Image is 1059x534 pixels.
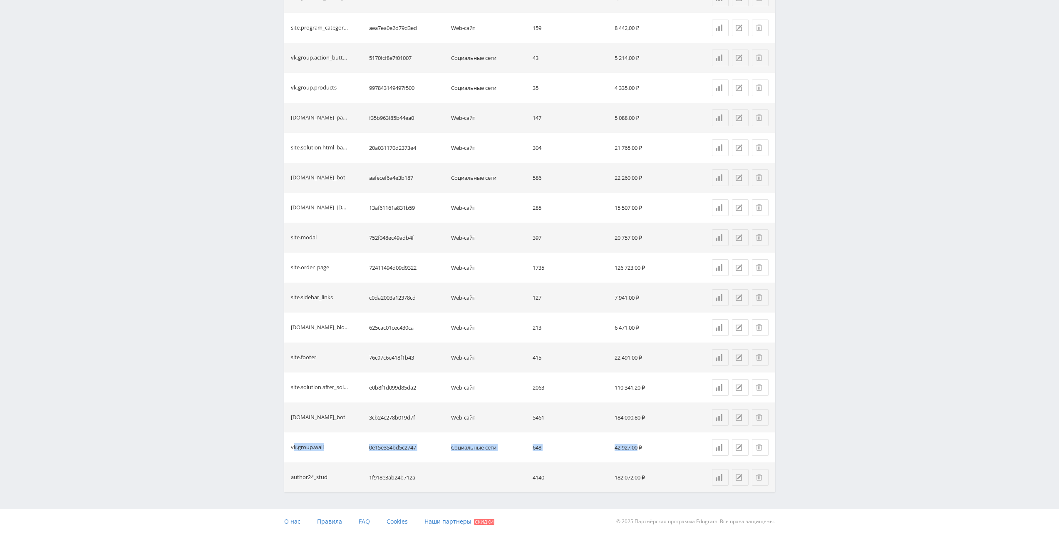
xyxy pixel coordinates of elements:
[529,193,611,223] td: 285
[291,53,349,63] div: vk.group.action_button
[752,349,769,366] button: Удалить
[752,439,769,456] button: Удалить
[732,169,749,186] button: Редактировать
[284,509,300,534] a: О нас
[529,13,611,43] td: 159
[448,103,530,133] td: Web-сайт
[448,373,530,402] td: Web-сайт
[448,283,530,313] td: Web-сайт
[752,379,769,396] button: Удалить
[366,163,448,193] td: aafecef6a4e3b187
[732,50,749,66] button: Редактировать
[611,462,693,492] td: 182 072,00 ₽
[291,23,349,33] div: site.program_category.before_results
[533,509,775,534] div: © 2025 Партнёрская программа Edugram. Все права защищены.
[712,139,729,156] a: Статистика
[448,253,530,283] td: Web-сайт
[291,323,349,333] div: [DOMAIN_NAME]_block_links
[732,79,749,96] button: Редактировать
[366,253,448,283] td: 72411494d09d9322
[732,319,749,336] button: Редактировать
[366,43,448,73] td: 5170fcf8e7f01007
[291,233,317,243] div: site.modal
[359,509,370,534] a: FAQ
[732,259,749,276] button: Редактировать
[712,469,729,486] a: Статистика
[732,199,749,216] button: Редактировать
[424,509,494,534] a: Наши партнеры Скидки
[732,139,749,156] button: Редактировать
[291,203,349,213] div: [DOMAIN_NAME]_[DOMAIN_NAME]_form
[291,413,345,422] div: [DOMAIN_NAME]_bot
[291,293,333,303] div: site.sidebar_links
[366,462,448,492] td: 1f918e3ab24b712a
[752,199,769,216] button: Удалить
[752,20,769,36] button: Удалить
[611,313,693,343] td: 6 471,00 ₽
[611,73,693,103] td: 4 335,00 ₽
[291,113,349,123] div: [DOMAIN_NAME]_page.html_banner
[732,439,749,456] button: Редактировать
[448,223,530,253] td: Web-сайт
[712,109,729,126] a: Статистика
[611,373,693,402] td: 110 341,20 ₽
[752,109,769,126] button: Удалить
[291,473,327,482] div: author24_stud
[611,163,693,193] td: 22 260,00 ₽
[387,509,408,534] a: Cookies
[366,313,448,343] td: 625cac01cec430ca
[366,402,448,432] td: 3cb24c278b019d7f
[366,223,448,253] td: 752f048ec49adb4f
[366,133,448,163] td: 20a031170d2373e4
[732,409,749,426] button: Редактировать
[366,193,448,223] td: 13af61161a831b59
[752,469,769,486] button: Удалить
[611,432,693,462] td: 42 927,00 ₽
[366,373,448,402] td: e0b8f1d099d85da2
[291,173,345,183] div: [DOMAIN_NAME]_bot
[752,319,769,336] button: Удалить
[291,353,316,363] div: site.footer
[291,383,349,392] div: site.solution.after_solution_3_field_plus_girl
[611,133,693,163] td: 21 765,00 ₽
[529,163,611,193] td: 586
[611,43,693,73] td: 5 214,00 ₽
[387,517,408,525] span: Cookies
[752,169,769,186] button: Удалить
[366,432,448,462] td: 0e15e354bd5c2747
[611,283,693,313] td: 7 941,00 ₽
[448,163,530,193] td: Социальные сети
[712,169,729,186] a: Статистика
[424,517,471,525] span: Наши партнеры
[291,263,329,273] div: site.order_page
[448,402,530,432] td: Web-сайт
[712,439,729,456] a: Статистика
[732,379,749,396] button: Редактировать
[529,373,611,402] td: 2063
[366,283,448,313] td: c0da2003a12378cd
[732,229,749,246] button: Редактировать
[448,313,530,343] td: Web-сайт
[712,349,729,366] a: Статистика
[732,109,749,126] button: Редактировать
[474,519,494,525] span: Скидки
[752,259,769,276] button: Удалить
[448,133,530,163] td: Web-сайт
[712,289,729,306] a: Статистика
[448,73,530,103] td: Социальные сети
[366,103,448,133] td: f35b963f85b44ea0
[611,402,693,432] td: 184 090,80 ₽
[529,223,611,253] td: 397
[366,343,448,373] td: 76c97c6e418f1b43
[317,517,342,525] span: Правила
[291,83,337,93] div: vk.group.products
[448,43,530,73] td: Социальные сети
[712,50,729,66] a: Статистика
[712,229,729,246] a: Статистика
[529,253,611,283] td: 1735
[529,462,611,492] td: 4140
[317,509,342,534] a: Правила
[448,193,530,223] td: Web-сайт
[611,103,693,133] td: 5 088,00 ₽
[448,343,530,373] td: Web-сайт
